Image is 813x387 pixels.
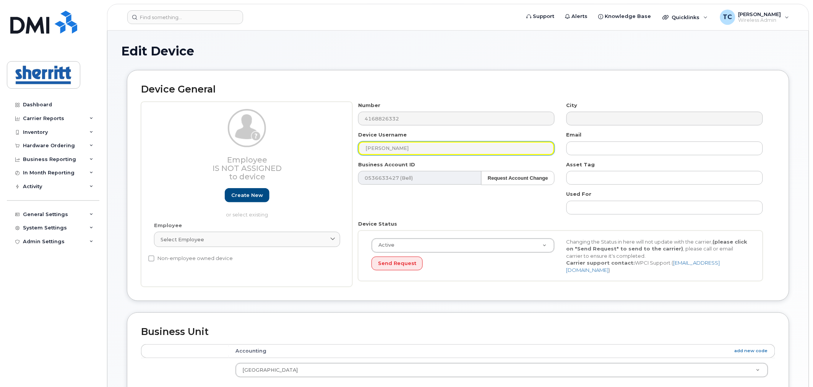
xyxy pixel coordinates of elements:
a: [EMAIL_ADDRESS][DOMAIN_NAME] [566,260,720,273]
label: Business Account ID [358,161,415,168]
label: Device Username [358,131,407,138]
button: Request Account Change [481,171,555,185]
label: Asset Tag [566,161,595,168]
label: Employee [154,222,182,229]
h3: Employee [154,156,340,181]
p: or select existing [154,211,340,218]
span: Is not assigned [213,164,282,173]
input: Scanning by Zero Phishing [358,141,555,155]
strong: Carrier support contact: [566,260,635,266]
a: Create new [225,188,269,202]
a: [GEOGRAPHIC_DATA] [236,363,768,377]
label: Device Status [358,220,397,228]
th: Accounting [229,344,775,358]
a: Active [372,239,554,252]
h2: Device General [141,84,775,95]
label: City [566,102,578,109]
h2: Business Unit [141,327,775,337]
h1: Edit Device [121,44,795,58]
label: Email [566,131,582,138]
button: Send Request [372,257,423,271]
a: add new code [735,348,768,354]
input: Non-employee owned device [148,255,154,262]
div: Changing the Status in here will not update with the carrier, , please call or email carrier to e... [560,238,755,274]
strong: Request Account Change [488,175,548,181]
a: Select employee [154,232,340,247]
span: to device [229,172,265,181]
span: Active [374,242,394,249]
label: Non-employee owned device [148,254,233,263]
span: Select employee [161,236,204,243]
label: Number [358,102,380,109]
label: Used For [566,190,592,198]
span: Toronto [242,367,298,373]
